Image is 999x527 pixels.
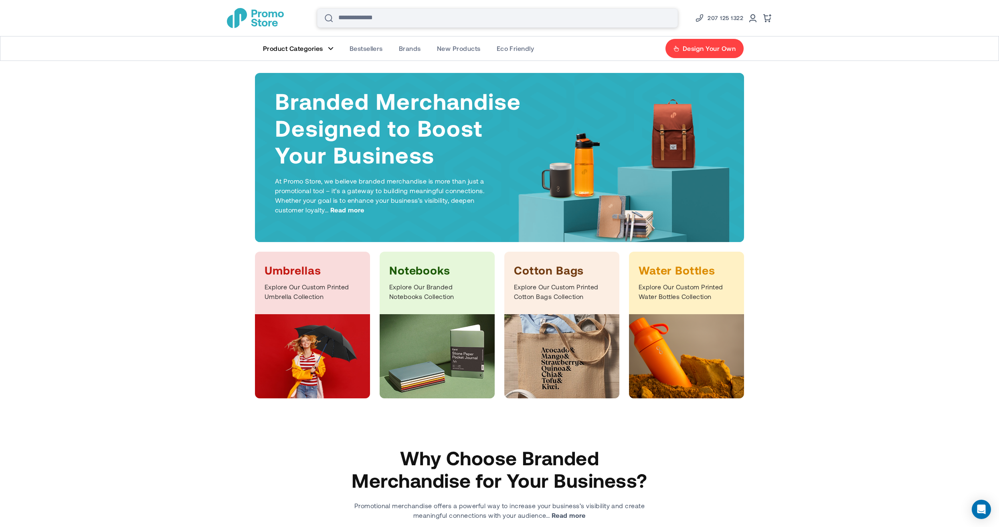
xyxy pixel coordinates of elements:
[255,252,370,398] a: Umbrellas Explore Our Custom Printed Umbrella Collection
[380,314,495,398] img: Notebooks Category
[265,263,360,277] h3: Umbrellas
[275,177,484,214] span: At Promo Store, we believe branded merchandise is more than just a promotional tool – it’s a gate...
[708,13,743,23] span: 207 125 1322
[513,96,738,258] img: Products
[639,282,734,301] p: Explore Our Custom Printed Water Bottles Collection
[389,263,485,277] h3: Notebooks
[437,44,481,52] span: New Products
[639,263,734,277] h3: Water Bottles
[399,44,421,52] span: Brands
[514,263,610,277] h3: Cotton Bags
[350,44,383,52] span: Bestsellers
[695,13,743,23] a: Phone
[389,282,485,301] p: Explore Our Branded Notebooks Collection
[265,282,360,301] p: Explore Our Custom Printed Umbrella Collection
[972,500,991,519] div: Open Intercom Messenger
[514,282,610,301] p: Explore Our Custom Printed Cotton Bags Collection
[380,252,495,398] a: Notebooks Explore Our Branded Notebooks Collection
[552,511,586,520] span: Read more
[354,502,645,519] span: Promotional merchandise offers a powerful way to increase your business’s visibility and create m...
[349,446,650,491] h2: Why Choose Branded Merchandise for Your Business?
[504,252,619,398] a: Cotton Bags Explore Our Custom Printed Cotton Bags Collection
[255,314,370,398] img: Umbrellas Category
[504,314,619,398] img: Bags Category
[330,205,364,215] span: Read more
[629,314,744,398] img: Bottles Category
[263,44,323,52] span: Product Categories
[227,8,284,28] a: store logo
[497,44,534,52] span: Eco Friendly
[275,87,522,168] h1: Branded Merchandise Designed to Boost Your Business
[227,8,284,28] img: Promotional Merchandise
[629,252,744,398] a: Water Bottles Explore Our Custom Printed Water Bottles Collection
[683,44,736,52] span: Design Your Own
